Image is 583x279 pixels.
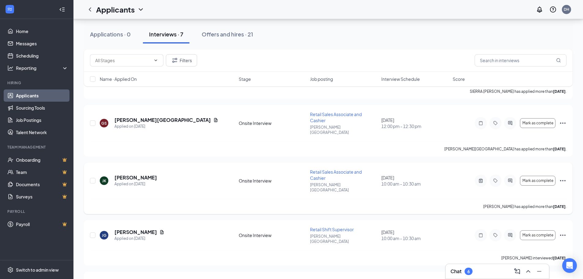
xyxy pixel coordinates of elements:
a: OnboardingCrown [16,154,68,166]
p: [PERSON_NAME][GEOGRAPHIC_DATA] has applied more than . [444,146,566,152]
div: Hiring [7,80,67,85]
h1: Applicants [96,4,135,15]
h5: [PERSON_NAME] [114,174,157,181]
div: [DATE] [381,229,449,241]
span: Name · Applied On [100,76,137,82]
p: [PERSON_NAME][GEOGRAPHIC_DATA] [310,125,378,135]
div: 6 [467,269,470,274]
div: Applications · 0 [90,30,131,38]
p: [PERSON_NAME] has applied more than . [483,204,566,209]
span: 10:00 am - 10:30 am [381,181,449,187]
a: Job Postings [16,114,68,126]
svg: Document [159,230,164,235]
div: Reporting [16,65,69,71]
button: ChevronUp [523,266,533,276]
span: Retail Sales Associate and Cashier [310,111,362,123]
svg: Note [477,121,484,126]
span: Stage [239,76,251,82]
h5: [PERSON_NAME][GEOGRAPHIC_DATA] [114,117,211,123]
svg: Ellipses [559,119,566,127]
p: [PERSON_NAME][GEOGRAPHIC_DATA] [310,234,378,244]
div: [DATE] [381,175,449,187]
a: PayrollCrown [16,218,68,230]
input: Search in interviews [475,54,566,66]
svg: Analysis [7,65,13,71]
a: Sourcing Tools [16,102,68,114]
div: Payroll [7,209,67,214]
div: JK [102,178,106,183]
svg: Minimize [536,268,543,275]
span: Retail Shift Supervisor [310,227,354,232]
a: Home [16,25,68,37]
b: [DATE] [553,147,566,151]
svg: MagnifyingGlass [556,58,561,63]
a: DocumentsCrown [16,178,68,190]
div: Offers and hires · 21 [202,30,253,38]
div: Open Intercom Messenger [562,258,577,273]
svg: ChevronUp [525,268,532,275]
svg: ActiveChat [506,121,514,126]
div: JG [102,233,107,238]
span: 10:00 am - 10:30 am [381,235,449,241]
div: Onsite Interview [239,232,306,238]
div: Applied on [DATE] [114,123,218,130]
span: Score [453,76,465,82]
a: Scheduling [16,50,68,62]
div: GS [101,121,107,126]
div: Onsite Interview [239,120,306,126]
svg: ChevronLeft [86,6,94,13]
svg: Notifications [536,6,543,13]
a: TeamCrown [16,166,68,178]
b: [DATE] [553,204,566,209]
svg: QuestionInfo [549,6,557,13]
span: Mark as complete [522,179,553,183]
svg: Ellipses [559,177,566,184]
svg: WorkstreamLogo [7,6,13,12]
button: Mark as complete [520,118,555,128]
svg: ActiveChat [506,178,514,183]
b: [DATE] [553,256,566,260]
span: Interview Schedule [381,76,420,82]
a: Messages [16,37,68,50]
button: Mark as complete [520,230,555,240]
span: Mark as complete [522,233,553,237]
span: 12:00 pm - 12:30 pm [381,123,449,129]
div: Team Management [7,145,67,150]
svg: ComposeMessage [514,268,521,275]
button: Mark as complete [520,176,555,186]
a: Applicants [16,89,68,102]
button: Filter Filters [166,54,197,66]
svg: Tag [492,178,499,183]
p: [PERSON_NAME] interviewed . [501,255,566,261]
div: Onsite Interview [239,178,306,184]
svg: ActiveChat [506,233,514,238]
svg: Document [213,118,218,123]
svg: Note [477,233,484,238]
svg: Tag [492,233,499,238]
h3: Chat [450,268,462,275]
a: SurveysCrown [16,190,68,203]
h5: [PERSON_NAME] [114,229,157,236]
span: Mark as complete [522,121,553,125]
div: Interviews · 7 [149,30,183,38]
svg: Tag [492,121,499,126]
div: DH [564,7,569,12]
div: Switch to admin view [16,267,59,273]
svg: ActiveNote [477,178,484,183]
span: Job posting [310,76,333,82]
input: All Stages [95,57,151,64]
p: [PERSON_NAME][GEOGRAPHIC_DATA] [310,182,378,193]
button: Minimize [534,266,544,276]
a: Talent Network [16,126,68,138]
svg: Filter [171,57,178,64]
div: Applied on [DATE] [114,236,164,242]
div: [DATE] [381,117,449,129]
div: Applied on [DATE] [114,181,157,187]
svg: Collapse [59,6,65,13]
svg: Ellipses [559,232,566,239]
span: Retail Sales Associate and Cashier [310,169,362,181]
button: ComposeMessage [512,266,522,276]
svg: ChevronDown [137,6,144,13]
svg: ChevronDown [153,58,158,63]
